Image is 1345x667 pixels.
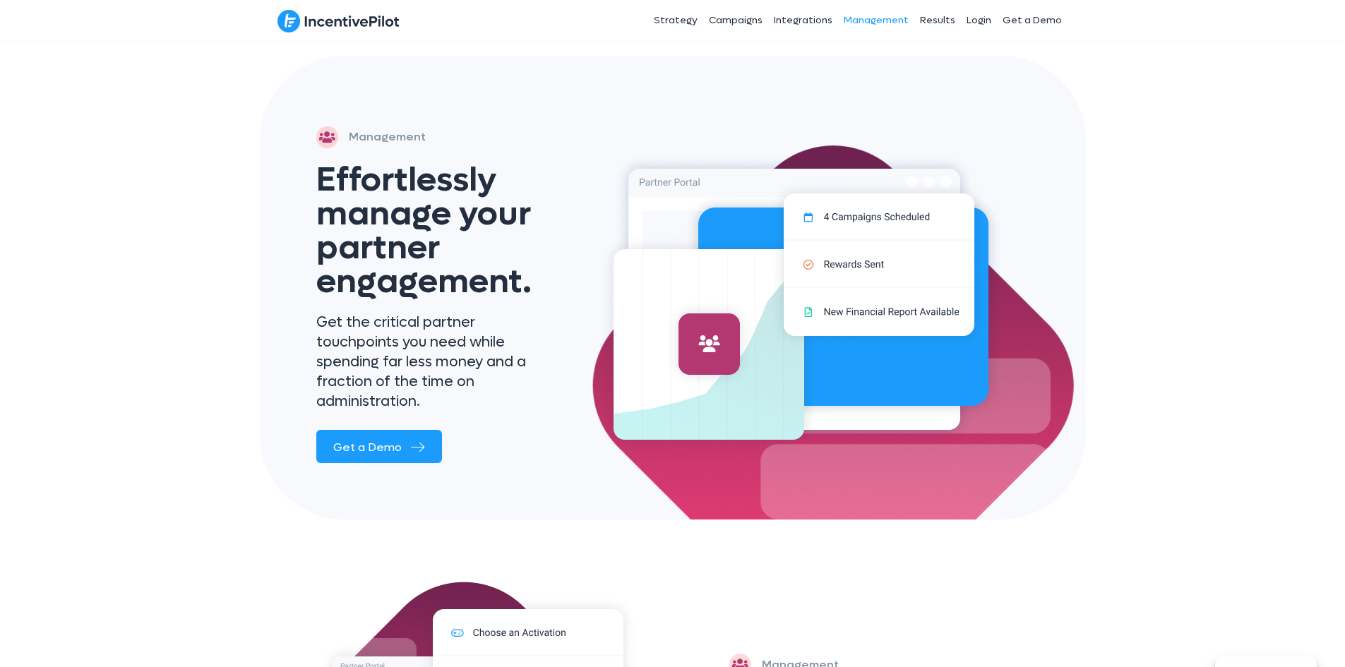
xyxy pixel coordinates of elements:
[277,9,400,33] img: IncentivePilot
[961,3,997,38] a: Login
[551,3,1068,38] nav: Header Menu
[838,3,914,38] a: Management
[600,140,1003,450] img: management-hero (1)
[316,157,532,304] span: Effortlessly manage your partner engagement.
[333,440,402,455] span: Get a Demo
[648,3,703,38] a: Strategy
[997,3,1068,38] a: Get a Demo
[768,3,838,38] a: Integrations
[914,3,961,38] a: Results
[349,127,426,147] p: Management
[703,3,768,38] a: Campaigns
[316,430,442,463] a: Get a Demo
[316,313,560,411] p: Get the critical partner touchpoints you need while spending far less money and a fraction of the...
